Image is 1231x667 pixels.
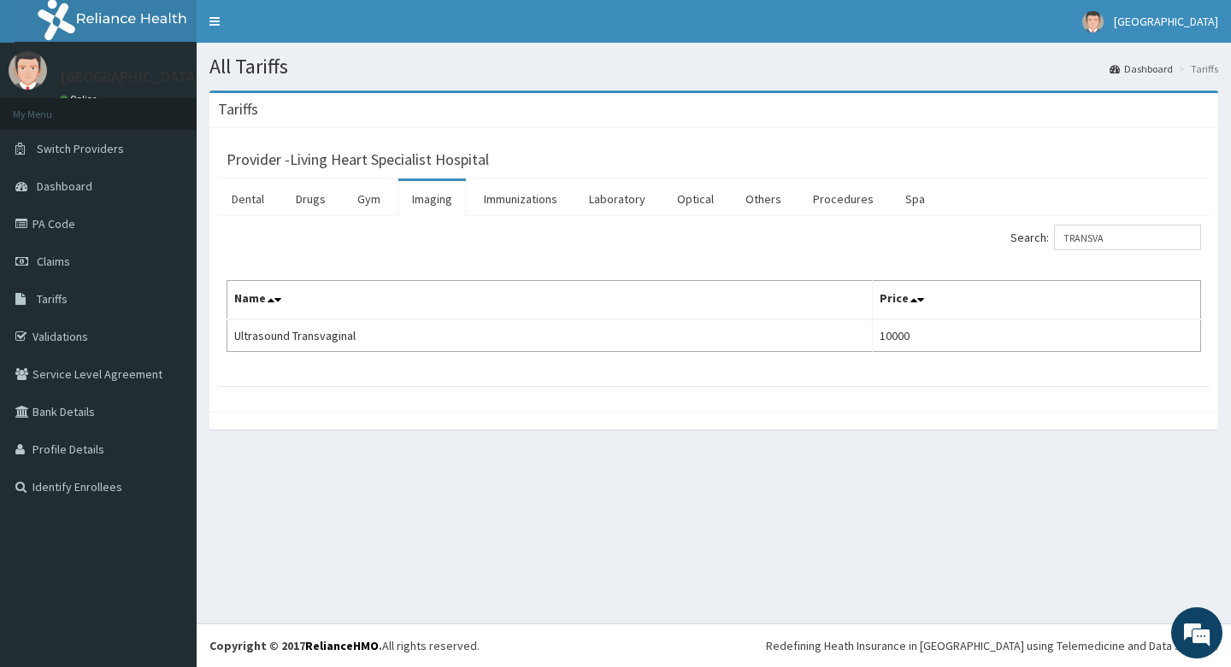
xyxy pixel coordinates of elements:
a: Procedures [799,181,887,217]
span: Claims [37,254,70,269]
a: Dashboard [1110,61,1173,76]
p: [GEOGRAPHIC_DATA] [60,69,201,85]
a: Others [732,181,795,217]
span: Dashboard [37,178,92,194]
a: Imaging [398,181,466,217]
span: Tariffs [37,291,68,307]
a: Optical [663,181,727,217]
h3: Tariffs [218,102,258,117]
h3: Provider - Living Heart Specialist Hospital [227,152,489,167]
img: User Image [1082,11,1104,32]
a: Spa [892,181,939,217]
input: Search: [1054,225,1201,250]
span: [GEOGRAPHIC_DATA] [1114,14,1218,29]
div: Redefining Heath Insurance in [GEOGRAPHIC_DATA] using Telemedicine and Data Science! [766,637,1218,654]
a: Laboratory [575,181,659,217]
label: Search: [1010,225,1201,250]
img: User Image [9,51,47,90]
td: Ultrasound Transvaginal [227,319,873,352]
th: Price [872,281,1200,320]
strong: Copyright © 2017 . [209,638,382,653]
h1: All Tariffs [209,56,1218,78]
a: Drugs [282,181,339,217]
a: Gym [344,181,394,217]
a: Online [60,93,101,105]
a: Immunizations [470,181,571,217]
a: Dental [218,181,278,217]
footer: All rights reserved. [197,623,1231,667]
li: Tariffs [1175,61,1218,76]
span: Switch Providers [37,141,124,156]
a: RelianceHMO [305,638,379,653]
th: Name [227,281,873,320]
td: 10000 [872,319,1200,352]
